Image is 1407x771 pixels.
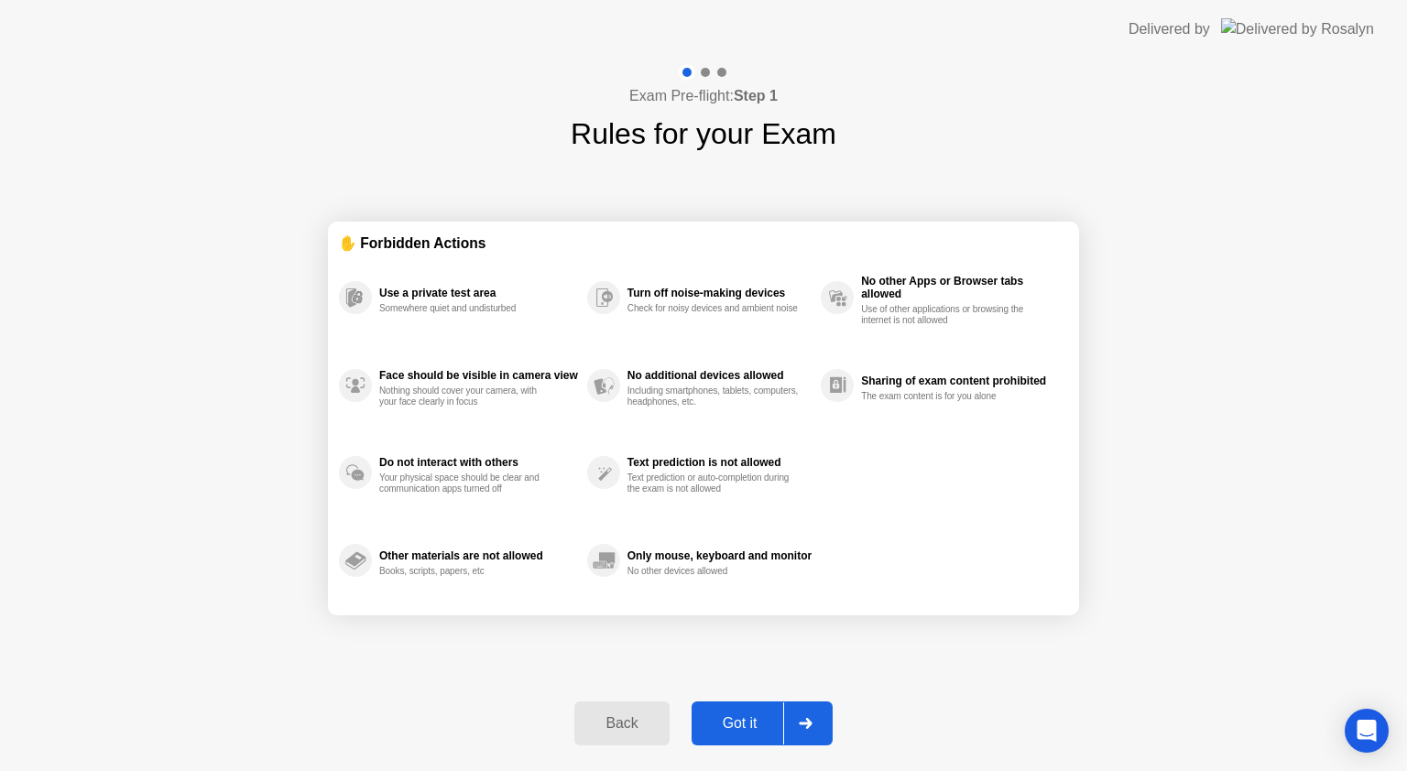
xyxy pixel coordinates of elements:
[1129,18,1210,40] div: Delivered by
[629,85,778,107] h4: Exam Pre-flight:
[574,701,669,745] button: Back
[379,549,578,562] div: Other materials are not allowed
[627,456,812,469] div: Text prediction is not allowed
[1345,709,1389,753] div: Open Intercom Messenger
[379,287,578,299] div: Use a private test area
[627,287,812,299] div: Turn off noise-making devices
[580,715,663,732] div: Back
[379,385,552,407] div: Nothing should cover your camera, with your face clearly in focus
[379,566,552,577] div: Books, scripts, papers, etc
[861,275,1059,300] div: No other Apps or Browser tabs allowed
[692,701,833,745] button: Got it
[1221,18,1374,39] img: Delivered by Rosalyn
[861,391,1034,402] div: The exam content is for you alone
[379,472,552,494] div: Your physical space should be clear and communication apps turned off
[339,233,1068,254] div: ✋ Forbidden Actions
[571,112,836,156] h1: Rules for your Exam
[734,88,778,103] b: Step 1
[379,369,578,382] div: Face should be visible in camera view
[379,303,552,314] div: Somewhere quiet and undisturbed
[627,566,801,577] div: No other devices allowed
[627,369,812,382] div: No additional devices allowed
[627,385,801,407] div: Including smartphones, tablets, computers, headphones, etc.
[861,375,1059,387] div: Sharing of exam content prohibited
[697,715,783,732] div: Got it
[627,549,812,562] div: Only mouse, keyboard and monitor
[627,472,801,494] div: Text prediction or auto-completion during the exam is not allowed
[379,456,578,469] div: Do not interact with others
[627,303,801,314] div: Check for noisy devices and ambient noise
[861,304,1034,326] div: Use of other applications or browsing the internet is not allowed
